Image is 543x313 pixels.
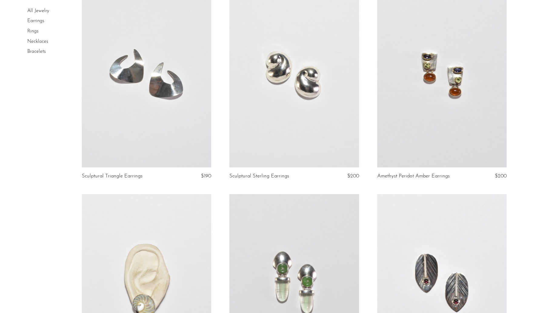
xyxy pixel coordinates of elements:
a: Earrings [27,19,44,24]
span: $200 [347,173,359,179]
a: Bracelets [27,49,46,54]
a: Necklaces [27,39,48,44]
a: Rings [27,29,38,34]
span: $200 [495,173,507,179]
span: $190 [201,173,211,179]
a: All Jewelry [27,8,49,13]
a: Amethyst Peridot Amber Earrings [377,173,450,179]
a: Sculptural Triangle Earrings [82,173,142,179]
a: Sculptural Sterling Earrings [229,173,289,179]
